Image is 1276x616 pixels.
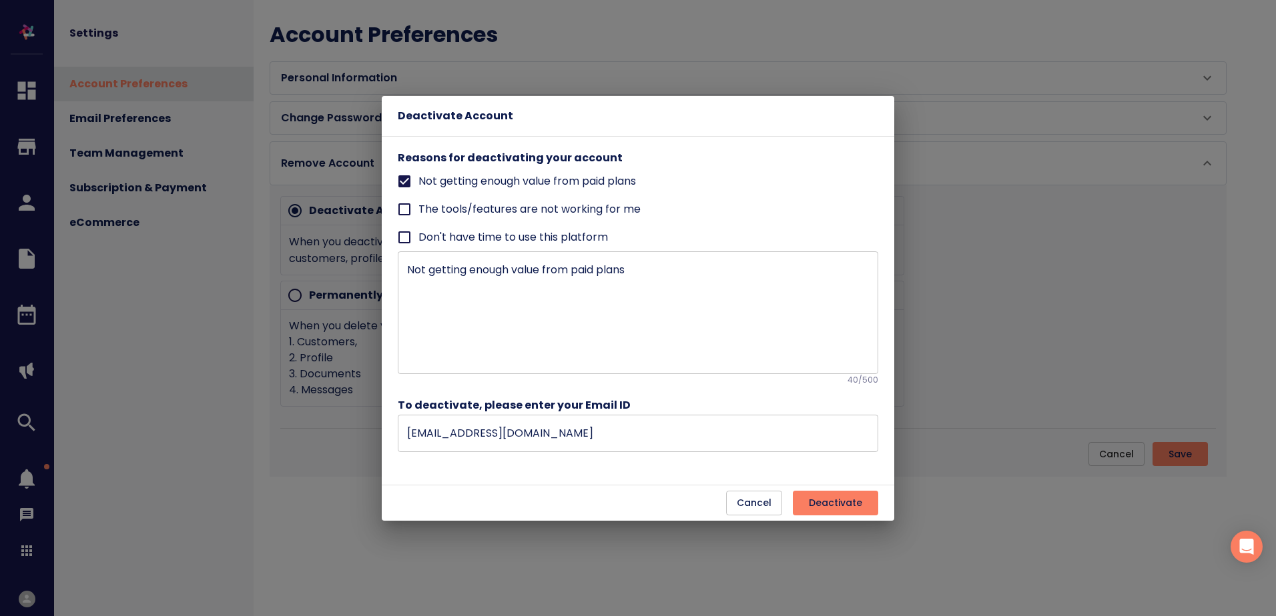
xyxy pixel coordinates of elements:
[418,229,608,245] span: Don't have time to use this platform
[809,495,862,511] span: Deactivate
[737,495,771,511] span: Cancel
[1231,531,1263,563] div: Open Intercom Messenger
[407,263,869,361] textarea: Not getting enough value from paid plans
[398,396,631,415] h6: To deactivate, please enter your Email ID
[398,107,878,125] h6: Deactivate Account
[418,173,636,189] span: Not getting enough value from paid plans
[398,415,878,452] input: Email ID
[398,149,878,167] h6: Reasons for deactivating your account
[848,374,878,385] p: 40 /500
[793,491,878,515] button: Deactivate
[726,491,782,515] button: Cancel
[418,201,641,217] span: The tools/features are not working for me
